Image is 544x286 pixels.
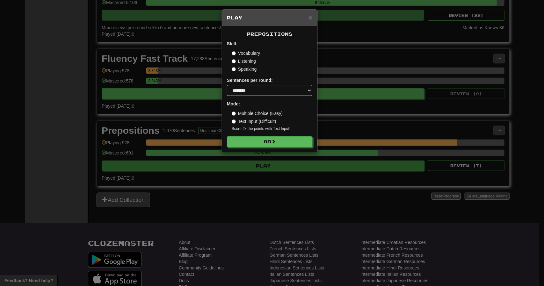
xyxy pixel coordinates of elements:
[232,126,312,132] small: Score 2x the points with Text Input !
[227,41,237,46] strong: Skill:
[232,118,276,125] label: Text Input (Difficult)
[227,15,312,21] h5: Play
[232,111,236,116] input: Multiple Choice (Easy)
[227,101,240,106] strong: Mode:
[227,77,273,83] label: Sentences per round:
[232,51,236,55] input: Vocabulary
[232,59,236,63] input: Listening
[227,136,312,147] button: Go
[308,14,312,21] span: ×
[247,31,293,37] span: Prepositions
[308,14,312,21] button: Close
[232,119,236,124] input: Text Input (Difficult)
[232,67,236,71] input: Speaking
[232,50,260,56] label: Vocabulary
[232,110,283,117] label: Multiple Choice (Easy)
[232,58,256,64] label: Listening
[232,66,257,72] label: Speaking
